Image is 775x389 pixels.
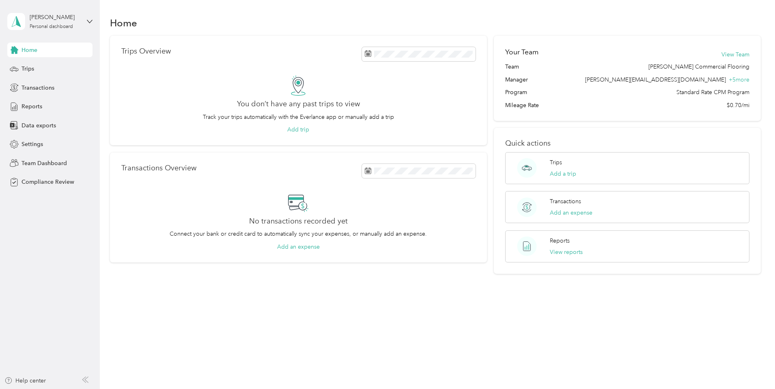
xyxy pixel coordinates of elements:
span: Compliance Review [22,178,74,186]
h2: Your Team [505,47,538,57]
span: $0.70/mi [727,101,749,110]
span: Data exports [22,121,56,130]
p: Connect your bank or credit card to automatically sync your expenses, or manually add an expense. [170,230,427,238]
span: Reports [22,102,42,111]
p: Transactions Overview [121,164,196,172]
span: Mileage Rate [505,101,539,110]
span: + 5 more [729,76,749,83]
p: Track your trips automatically with the Everlance app or manually add a trip [203,113,394,121]
span: Transactions [22,84,54,92]
span: [PERSON_NAME] Commercial Flooring [648,62,749,71]
button: View Team [721,50,749,59]
span: Manager [505,75,528,84]
span: Team Dashboard [22,159,67,168]
span: Standard Rate CPM Program [676,88,749,97]
h2: No transactions recorded yet [249,217,348,226]
p: Quick actions [505,139,749,148]
iframe: Everlance-gr Chat Button Frame [730,344,775,389]
span: Settings [22,140,43,148]
span: Trips [22,64,34,73]
button: Add an expense [550,208,592,217]
span: [PERSON_NAME][EMAIL_ADDRESS][DOMAIN_NAME] [585,76,726,83]
button: Help center [4,376,46,385]
span: Team [505,62,519,71]
button: View reports [550,248,583,256]
button: Add an expense [277,243,320,251]
p: Trips Overview [121,47,171,56]
span: Program [505,88,527,97]
button: Add trip [287,125,309,134]
p: Transactions [550,197,581,206]
p: Reports [550,236,570,245]
button: Add a trip [550,170,576,178]
p: Trips [550,158,562,167]
span: Home [22,46,37,54]
h2: You don’t have any past trips to view [237,100,360,108]
div: Personal dashboard [30,24,73,29]
div: [PERSON_NAME] [30,13,80,21]
h1: Home [110,19,137,27]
